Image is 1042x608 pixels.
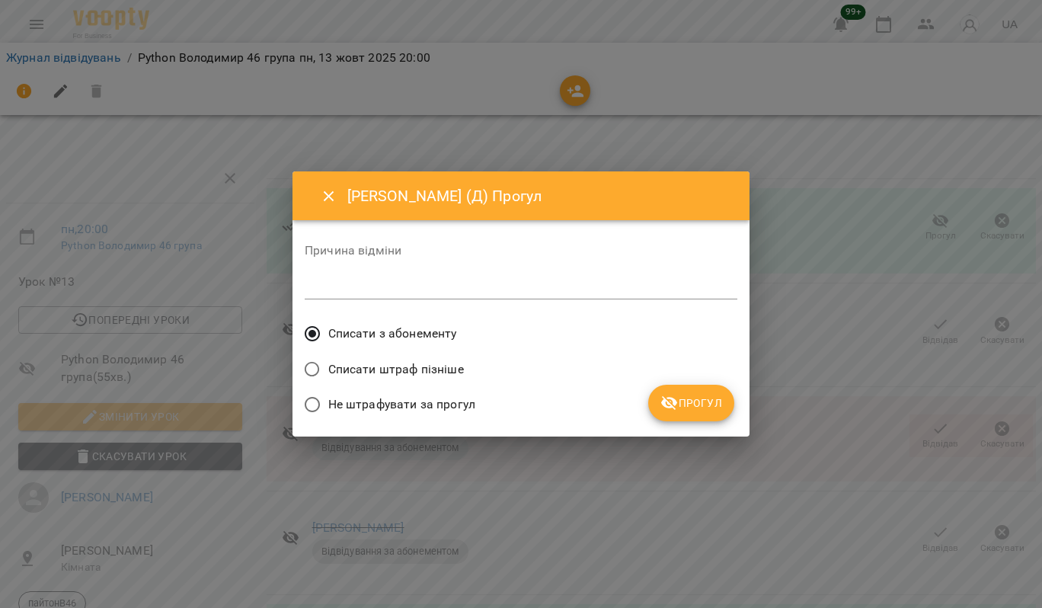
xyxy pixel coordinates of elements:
[311,178,347,215] button: Close
[648,385,734,421] button: Прогул
[328,395,475,414] span: Не штрафувати за прогул
[328,325,457,343] span: Списати з абонементу
[328,360,464,379] span: Списати штраф пізніше
[347,184,731,208] h6: [PERSON_NAME] (Д) Прогул
[305,245,737,257] label: Причина відміни
[660,394,722,412] span: Прогул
